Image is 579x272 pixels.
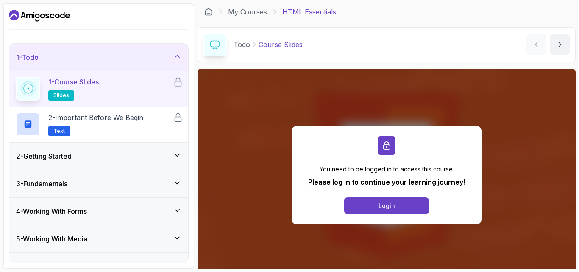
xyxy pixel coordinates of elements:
span: Text [53,128,65,135]
button: previous content [526,34,546,55]
h3: 6 - Semantic Html [16,261,69,272]
a: Dashboard [9,9,70,22]
h3: 5 - Working With Media [16,234,87,244]
h3: 3 - Fundamentals [16,179,67,189]
p: 1 - Course Slides [48,77,99,87]
h3: 1 - Todo [16,52,39,62]
button: Login [344,197,429,214]
h3: 4 - Working With Forms [16,206,87,216]
button: next content [550,34,570,55]
p: Todo [234,39,250,50]
p: Course Slides [259,39,303,50]
span: slides [53,92,69,99]
p: You need to be logged in to access this course. [308,165,465,174]
button: 1-Todo [9,44,188,71]
a: Dashboard [204,8,213,16]
h3: 2 - Getting Started [16,151,72,161]
div: Login [379,202,395,210]
button: 3-Fundamentals [9,170,188,197]
a: My Courses [228,7,267,17]
button: 4-Working With Forms [9,198,188,225]
button: 2-Getting Started [9,143,188,170]
button: 5-Working With Media [9,225,188,252]
p: 2 - Important Before We Begin [48,112,143,123]
p: HTML Essentials [282,7,336,17]
p: Please log in to continue your learning journey! [308,177,465,187]
button: 1-Course Slidesslides [16,77,181,101]
button: 2-Important Before We BeginText [16,112,181,136]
